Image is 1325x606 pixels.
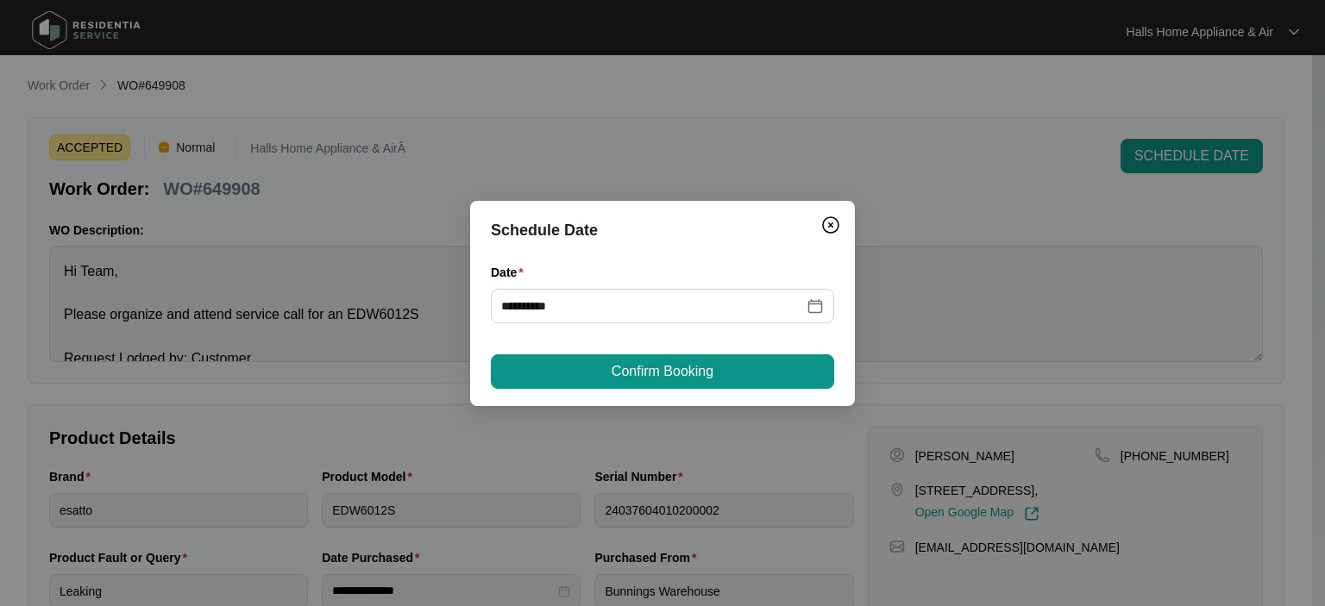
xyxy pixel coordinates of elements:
img: closeCircle [820,215,841,235]
button: Confirm Booking [491,354,834,389]
span: Confirm Booking [612,361,713,382]
label: Date [491,264,531,281]
div: Schedule Date [491,218,834,242]
input: Date [501,297,803,315]
button: Close [817,211,845,239]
